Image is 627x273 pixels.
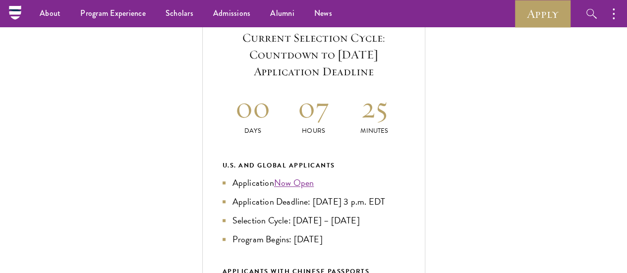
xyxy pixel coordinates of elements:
h2: 00 [223,89,284,126]
li: Application [223,176,405,190]
li: Program Begins: [DATE] [223,232,405,246]
h2: 07 [283,89,344,126]
a: Now Open [274,176,314,189]
li: Application Deadline: [DATE] 3 p.m. EDT [223,195,405,209]
p: Hours [283,126,344,136]
h5: Current Selection Cycle: Countdown to [DATE] Application Deadline [223,29,405,80]
h2: 25 [344,89,405,126]
p: Minutes [344,126,405,136]
div: U.S. and Global Applicants [223,160,405,171]
p: Days [223,126,284,136]
li: Selection Cycle: [DATE] – [DATE] [223,214,405,227]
